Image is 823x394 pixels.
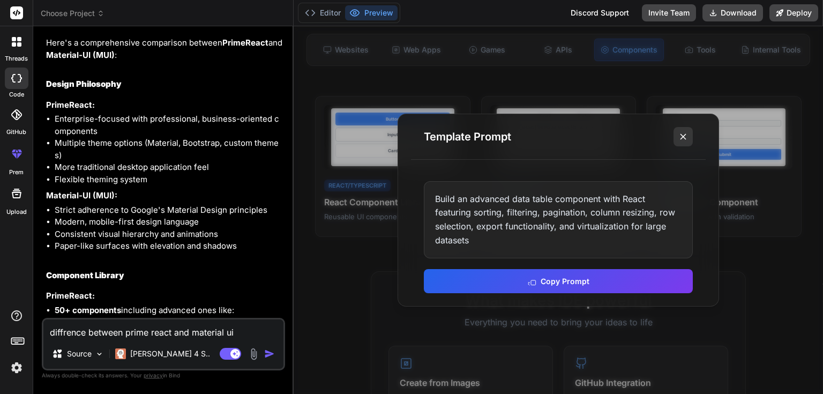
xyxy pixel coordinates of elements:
button: Download [702,4,763,21]
div: Discord Support [564,4,635,21]
label: code [9,90,24,99]
strong: Material-UI (MUI): [46,190,117,200]
p: [PERSON_NAME] 4 S.. [130,348,210,359]
li: Multiple theme options (Material, Bootstrap, custom themes) [55,137,283,161]
li: DataTable with virtual scrolling, filtering, sorting [63,316,283,329]
p: Source [67,348,92,359]
span: privacy [144,372,163,378]
strong: PrimeReact: [46,291,95,301]
h3: Template Prompt [424,129,511,144]
strong: PrimeReact: [46,100,95,110]
label: prem [9,168,24,177]
p: Always double-check its answers. Your in Bind [42,370,285,381]
li: More traditional desktop application feel [55,161,283,174]
button: Copy Prompt [424,269,693,293]
li: Modern, mobile-first design language [55,216,283,228]
img: icon [264,348,275,359]
img: Claude 4 Sonnet [115,348,126,359]
div: Build an advanced data table component with React featuring sorting, filtering, pagination, colum... [424,181,693,258]
img: settings [8,359,26,377]
button: Editor [301,5,345,20]
strong: 50+ components [55,305,121,315]
label: threads [5,54,28,63]
label: Upload [6,207,27,217]
span: Choose Project [41,8,104,19]
button: Preview [345,5,398,20]
strong: PrimeReact [222,38,268,48]
li: Consistent visual hierarchy and animations [55,228,283,241]
img: attachment [248,348,260,360]
button: Deploy [769,4,818,21]
li: including advanced ones like: [55,304,283,377]
strong: Component Library [46,270,124,280]
strong: Material-UI (MUI) [46,50,115,60]
button: Invite Team [642,4,696,21]
li: Strict adherence to Google's Material Design principles [55,204,283,217]
label: GitHub [6,128,26,137]
p: Here's a comprehensive comparison between and : [46,37,283,61]
strong: Design Philosophy [46,79,122,89]
li: Flexible theming system [55,174,283,186]
li: Paper-like surfaces with elevation and shadows [55,240,283,252]
img: Pick Models [95,350,104,359]
li: Enterprise-focused with professional, business-oriented components [55,113,283,137]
